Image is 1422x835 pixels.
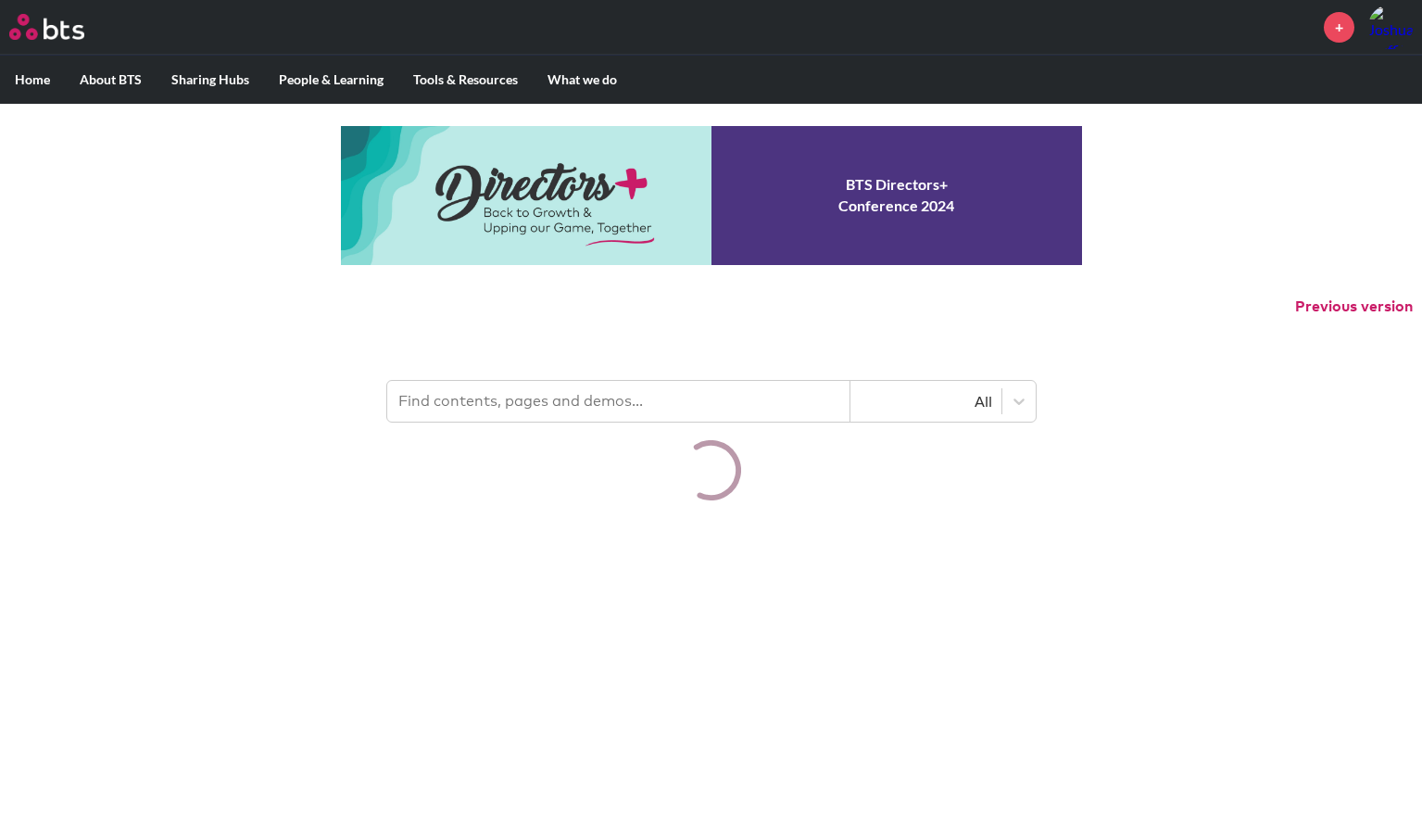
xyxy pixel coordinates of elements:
a: Go home [9,14,119,40]
label: People & Learning [264,56,398,104]
label: Tools & Resources [398,56,533,104]
img: BTS Logo [9,14,84,40]
label: About BTS [65,56,157,104]
a: + [1324,12,1354,43]
div: All [860,391,992,411]
input: Find contents, pages and demos... [387,381,850,422]
a: Conference 2024 [341,126,1082,265]
img: Joshua Duffill [1368,5,1413,49]
a: Profile [1368,5,1413,49]
label: Sharing Hubs [157,56,264,104]
label: What we do [533,56,632,104]
button: Previous version [1295,297,1413,317]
